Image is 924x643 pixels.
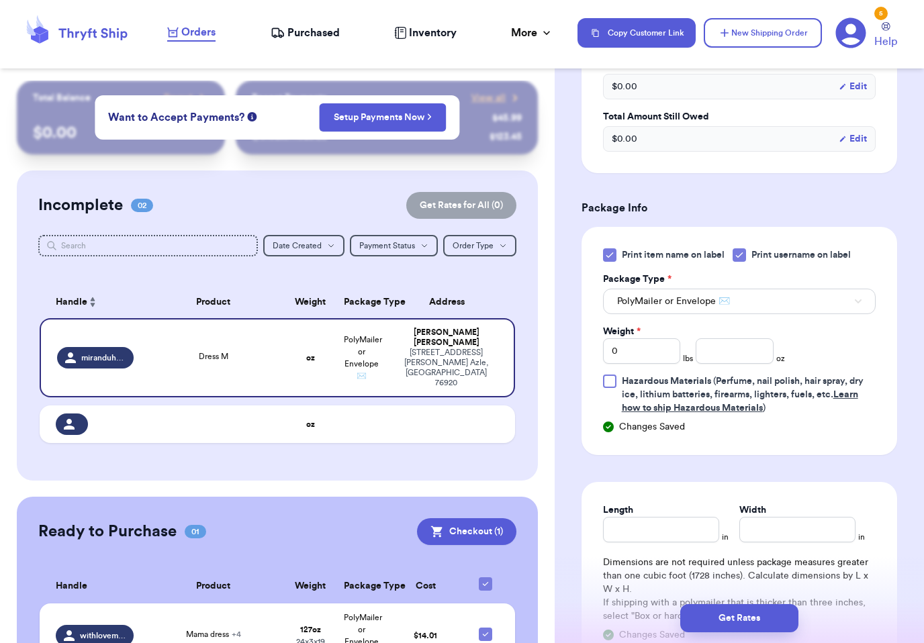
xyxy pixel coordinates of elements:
[603,556,876,623] div: Dimensions are not required unless package measures greater than one cubic foot (1728 inches). Ca...
[704,18,822,48] button: New Shipping Order
[56,579,87,593] span: Handle
[142,569,285,603] th: Product
[38,235,258,256] input: Search
[387,286,514,318] th: Address
[622,377,711,386] span: Hazardous Materials
[306,420,315,428] strong: oz
[858,532,865,542] span: in
[622,248,725,262] span: Print item name on label
[56,295,87,309] span: Handle
[80,630,126,641] span: withlovemaviscloset
[108,109,244,126] span: Want to Accept Payments?
[417,518,516,545] button: Checkout (1)
[273,242,322,250] span: Date Created
[387,569,463,603] th: Cost
[287,25,340,41] span: Purchased
[185,525,206,538] span: 01
[874,7,888,20] div: 5
[181,24,216,40] span: Orders
[577,18,696,48] button: Copy Customer Link
[612,132,637,146] span: $ 0.00
[359,242,415,250] span: Payment Status
[414,632,437,640] span: $ 14.01
[164,91,209,105] a: Payout
[394,25,457,41] a: Inventory
[300,626,321,634] strong: 127 oz
[395,328,497,348] div: [PERSON_NAME] [PERSON_NAME]
[336,569,387,603] th: Package Type
[582,200,897,216] h3: Package Info
[252,91,326,105] p: Recent Payments
[142,286,285,318] th: Product
[336,286,387,318] th: Package Type
[839,80,867,93] button: Edit
[603,110,876,123] label: Total Amount Still Owed
[38,521,177,542] h2: Ready to Purchase
[680,604,798,632] button: Get Rates
[409,25,457,41] span: Inventory
[617,295,730,308] span: PolyMailer or Envelope ✉️
[511,25,553,41] div: More
[285,286,336,318] th: Weight
[722,532,729,542] span: in
[683,353,693,364] span: lbs
[81,352,126,363] span: miranduhhkayy
[131,199,153,212] span: 02
[186,630,241,638] span: Mama dress
[839,132,867,146] button: Edit
[38,195,123,216] h2: Incomplete
[603,503,633,517] label: Length
[603,273,672,286] label: Package Type
[406,192,516,219] button: Get Rates for All (0)
[334,111,432,124] a: Setup Payments Now
[263,235,344,256] button: Date Created
[612,80,637,93] span: $ 0.00
[490,130,522,144] div: $ 123.45
[776,353,785,364] span: oz
[751,248,851,262] span: Print username on label
[471,91,506,105] span: View all
[453,242,494,250] span: Order Type
[395,348,497,388] div: [STREET_ADDRESS][PERSON_NAME] Azle , [GEOGRAPHIC_DATA] 76920
[33,122,209,144] p: $ 0.00
[87,294,98,310] button: Sort ascending
[199,352,228,360] span: Dress M
[492,111,522,125] div: $ 45.99
[835,17,866,48] a: 5
[344,336,382,380] span: PolyMailer or Envelope ✉️
[874,22,897,50] a: Help
[622,377,864,413] span: (Perfume, nail polish, hair spray, dry ice, lithium batteries, firearms, lighters, fuels, etc. )
[33,91,91,105] p: Total Balance
[874,34,897,50] span: Help
[164,91,193,105] span: Payout
[739,503,766,517] label: Width
[232,630,241,638] span: + 4
[271,25,340,41] a: Purchased
[603,325,641,338] label: Weight
[471,91,522,105] a: View all
[320,103,447,132] button: Setup Payments Now
[306,354,315,362] strong: oz
[285,569,336,603] th: Weight
[603,289,876,314] button: PolyMailer or Envelope ✉️
[619,420,685,434] span: Changes Saved
[443,235,516,256] button: Order Type
[350,235,438,256] button: Payment Status
[167,24,216,42] a: Orders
